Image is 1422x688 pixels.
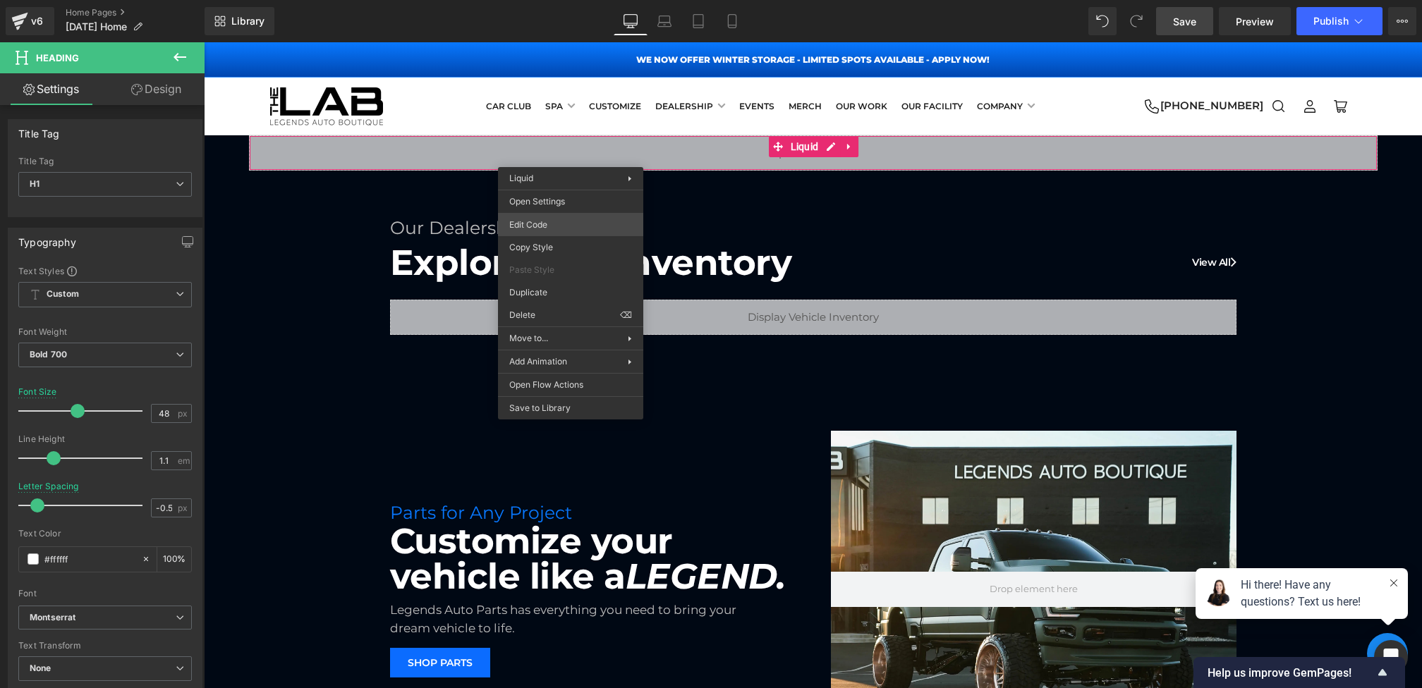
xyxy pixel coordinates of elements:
[6,7,54,35] a: v6
[18,434,192,444] div: Line Height
[941,56,1059,71] a: [PHONE_NUMBER]
[186,459,592,482] h1: Parts for Any Project
[178,409,190,418] span: px
[30,178,39,189] b: H1
[30,349,67,360] b: Bold 700
[451,53,521,75] a: Dealership
[282,53,327,75] a: Car Club
[509,195,632,208] span: Open Settings
[1388,7,1416,35] button: More
[18,481,79,491] div: Letter Spacing
[18,120,60,140] div: Title Tag
[186,174,1033,197] h1: Our Dealership
[509,355,628,368] span: Add Animation
[178,456,190,465] span: em
[66,45,179,83] img: THE LAB: Legends Auto Boutique
[636,94,655,115] a: Expand / Collapse
[509,219,632,231] span: Edit Code
[1208,664,1391,681] button: Show survey - Help us improve GemPages!
[186,481,592,552] h1: Customize your vehicle like a
[36,52,79,63] span: Heading
[18,156,192,166] div: Title Tag
[66,21,127,32] span: [DATE] Home
[773,53,831,75] a: Company
[956,56,1059,70] span: [PHONE_NUMBER]
[1374,640,1408,674] div: Open Intercom Messenger
[186,197,1033,243] h1: Explore Our Inventory
[698,53,759,75] a: Our Facility
[18,265,192,276] div: Text Styles
[47,288,79,300] b: Custom
[620,309,632,321] span: ⌫
[509,309,620,321] span: Delete
[231,15,265,27] span: Library
[186,559,557,595] div: Legends Auto Parts has everything you need to bring your dream vehicle to life.
[1088,7,1117,35] button: Undo
[1208,666,1374,680] span: Help us improve GemPages!
[18,228,76,248] div: Typography
[105,73,207,105] a: Design
[1173,14,1196,29] span: Save
[941,57,955,71] img: Call Us!
[509,173,533,183] span: Liquid
[1313,16,1349,27] span: Publish
[509,402,632,414] span: Save to Library
[385,53,437,75] a: Customize
[18,529,192,539] div: Text Color
[583,94,619,115] span: Liquid
[509,379,632,391] span: Open Flow Actions
[535,53,571,75] a: Events
[509,332,628,345] span: Move to...
[1122,7,1150,35] button: Redo
[1059,49,1090,80] button: Search
[715,7,749,35] a: Mobile
[614,7,648,35] a: Desktop
[30,612,75,624] i: Montserrat
[18,641,192,651] div: Text Transform
[157,547,191,572] div: %
[585,53,618,75] a: Merch
[509,286,632,299] span: Duplicate
[204,615,269,625] span: SHOP PARTS
[509,264,632,276] span: Paste Style
[681,7,715,35] a: Tablet
[509,241,632,254] span: Copy Style
[1296,7,1382,35] button: Publish
[28,12,46,30] div: v6
[1219,7,1291,35] a: Preview
[18,327,192,337] div: Font Weight
[648,7,681,35] a: Laptop
[30,663,51,673] b: None
[341,53,371,75] a: Spa
[178,503,190,512] span: px
[205,7,274,35] a: New Library
[432,12,786,23] a: WE NOW OFFER WINTER STORAGE - LIMITED SPOTS AVAILABLE - APPLY NOW!
[1236,14,1274,29] span: Preview
[632,53,683,75] a: Our Work
[988,197,1033,243] a: View All
[422,512,582,555] em: LEGEND.
[66,7,205,18] a: Home Pages
[186,606,286,635] a: SHOP PARTS
[18,589,192,598] div: Font
[44,551,135,567] input: Color
[18,387,57,397] div: Font Size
